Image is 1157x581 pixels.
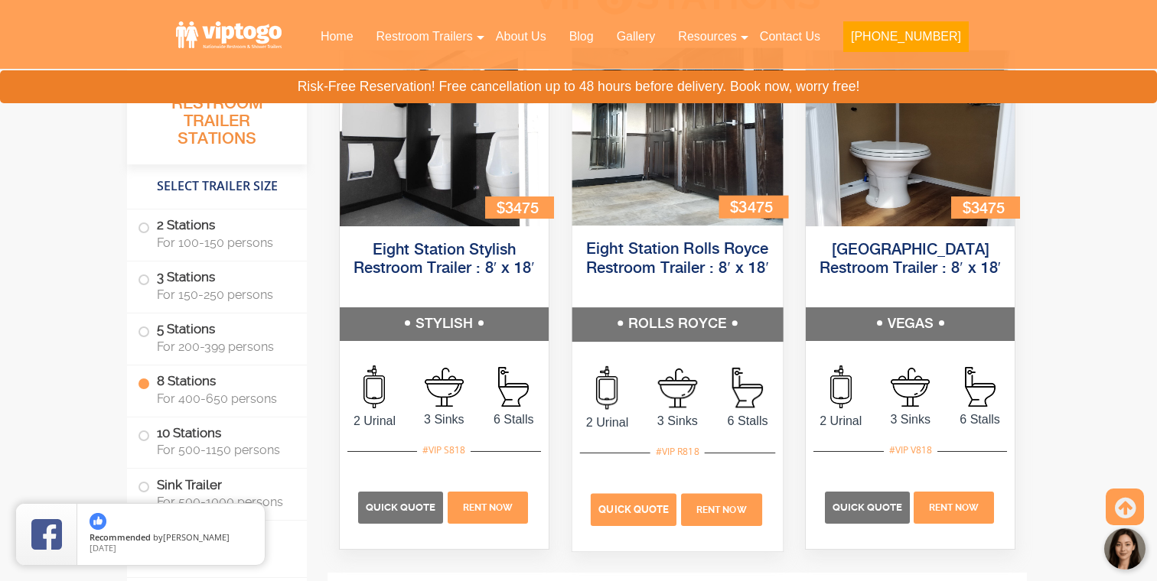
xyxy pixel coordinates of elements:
[666,20,748,54] a: Resources
[157,287,288,302] span: For 150-250 persons
[830,365,852,408] img: an icon of urinal
[642,411,712,430] span: 3 Sinks
[657,368,697,408] img: an icon of sink
[884,440,937,460] div: #VIP V818
[572,414,642,432] span: 2 Urinal
[425,368,464,407] img: an icon of sink
[679,502,764,515] a: Rent Now
[340,307,549,341] h5: STYLISH
[340,50,549,226] img: An image of 8 station shower outside view
[832,20,980,61] a: [PHONE_NUMBER]
[927,517,1157,581] iframe: Live Chat Button
[417,440,471,460] div: #VIP S818
[479,411,549,429] span: 6 Stalls
[127,73,307,164] h3: All Portable Restroom Trailer Stations
[90,533,253,544] span: by
[806,307,1015,341] h5: VEGAS
[157,235,288,250] span: For 100-150 persons
[485,196,554,219] div: $3475
[127,172,307,201] h4: Select Trailer Size
[929,502,979,513] span: Rent Now
[585,242,768,277] a: Eight Station Rolls Royce Restroom Trailer : 8′ x 18′
[833,501,902,513] span: Quick Quote
[572,308,782,342] h5: ROLLS ROYCE
[409,411,479,429] span: 3 Sinks
[163,531,230,543] span: [PERSON_NAME]
[445,501,530,514] a: Rent Now
[354,242,535,277] a: Eight Station Stylish Restroom Trailer : 8′ x 18′
[157,495,288,509] span: For 500-1000 persons
[843,21,969,52] button: [PHONE_NUMBER]
[806,412,875,430] span: 2 Urinal
[748,20,832,54] a: Contact Us
[605,20,667,54] a: Gallery
[875,411,945,429] span: 3 Sinks
[157,339,288,354] span: For 200-399 persons
[912,501,996,514] a: Rent Now
[598,504,669,515] span: Quick Quote
[31,519,62,550] img: Review Rating
[945,411,1015,429] span: 6 Stalls
[591,502,679,515] a: Quick Quote
[358,501,445,514] a: Quick Quote
[696,505,747,515] span: Rent Now
[719,196,788,218] div: $3475
[712,412,783,430] span: 6 Stalls
[650,442,705,462] div: #VIP R818
[138,261,296,309] label: 3 Stations
[891,368,930,407] img: an icon of sink
[806,50,1015,226] img: An image of 8 station shower outside view
[951,196,1020,219] div: $3475
[138,313,296,361] label: 5 Stations
[732,368,763,408] img: an icon of Stall
[138,469,296,516] label: Sink Trailer
[572,48,782,226] img: An image of 8 station shower outside view
[90,542,116,553] span: [DATE]
[309,20,365,54] a: Home
[596,366,618,410] img: an icon of urinal
[484,20,558,54] a: About Us
[965,367,996,407] img: an icon of Stall
[463,502,513,513] span: Rent Now
[366,501,435,513] span: Quick Quote
[365,20,484,54] a: Restroom Trailers
[90,513,106,530] img: thumbs up icon
[138,209,296,257] label: 2 Stations
[558,20,605,54] a: Blog
[820,242,1001,277] a: [GEOGRAPHIC_DATA] Restroom Trailer : 8′ x 18′
[340,412,409,430] span: 2 Urinal
[363,365,385,408] img: an icon of urinal
[825,501,912,514] a: Quick Quote
[90,531,151,543] span: Recommended
[157,443,288,457] span: For 500-1150 persons
[138,365,296,413] label: 8 Stations
[138,417,296,465] label: 10 Stations
[498,367,529,407] img: an icon of Stall
[157,391,288,406] span: For 400-650 persons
